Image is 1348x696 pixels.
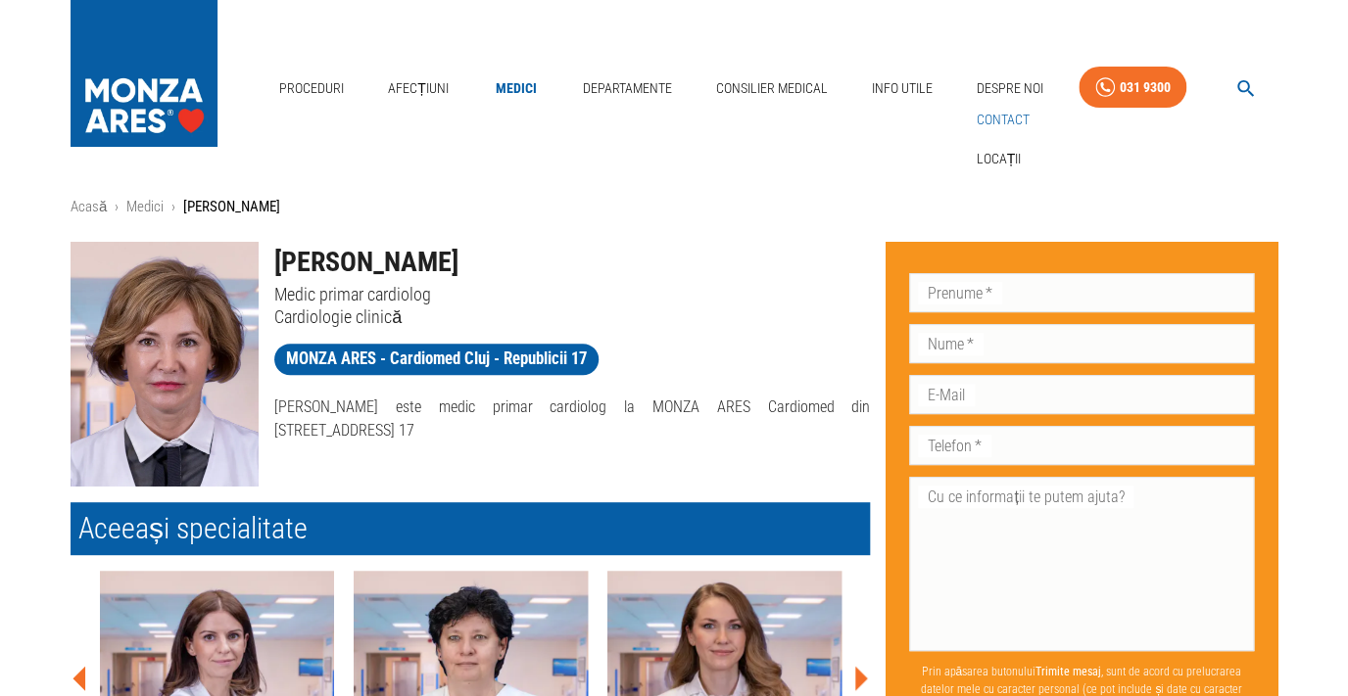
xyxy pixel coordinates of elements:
a: Afecțiuni [380,69,457,109]
a: Info Utile [864,69,940,109]
div: 031 9300 [1119,75,1170,100]
h1: [PERSON_NAME] [274,242,870,283]
div: Locații [968,139,1036,179]
a: Consilier Medical [708,69,836,109]
a: Medici [126,198,164,215]
a: Despre Noi [968,69,1050,109]
a: 031 9300 [1079,67,1186,109]
a: Contact [972,104,1033,136]
li: › [171,196,175,218]
p: Cardiologie clinică [274,305,870,328]
a: Acasă [71,198,107,215]
b: Trimite mesaj [1035,665,1101,678]
p: Medic primar cardiolog [274,283,870,305]
li: › [115,196,119,218]
a: Departamente [575,69,680,109]
span: MONZA ARES - Cardiomed Cluj - Republicii 17 [274,347,599,371]
nav: secondary mailbox folders [968,100,1036,179]
a: Locații [972,143,1025,175]
h2: Aceeași specialitate [71,502,870,555]
img: Dr. Carmen Mureșan [71,242,259,487]
a: MONZA ARES - Cardiomed Cluj - Republicii 17 [274,344,599,375]
a: Medici [484,69,547,109]
p: [PERSON_NAME] [183,196,280,218]
p: [PERSON_NAME] este medic primar cardiolog la MONZA ARES Cardiomed din [STREET_ADDRESS] 17 [274,395,870,442]
nav: breadcrumb [71,196,1277,218]
div: Contact [968,100,1036,140]
a: Proceduri [271,69,352,109]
